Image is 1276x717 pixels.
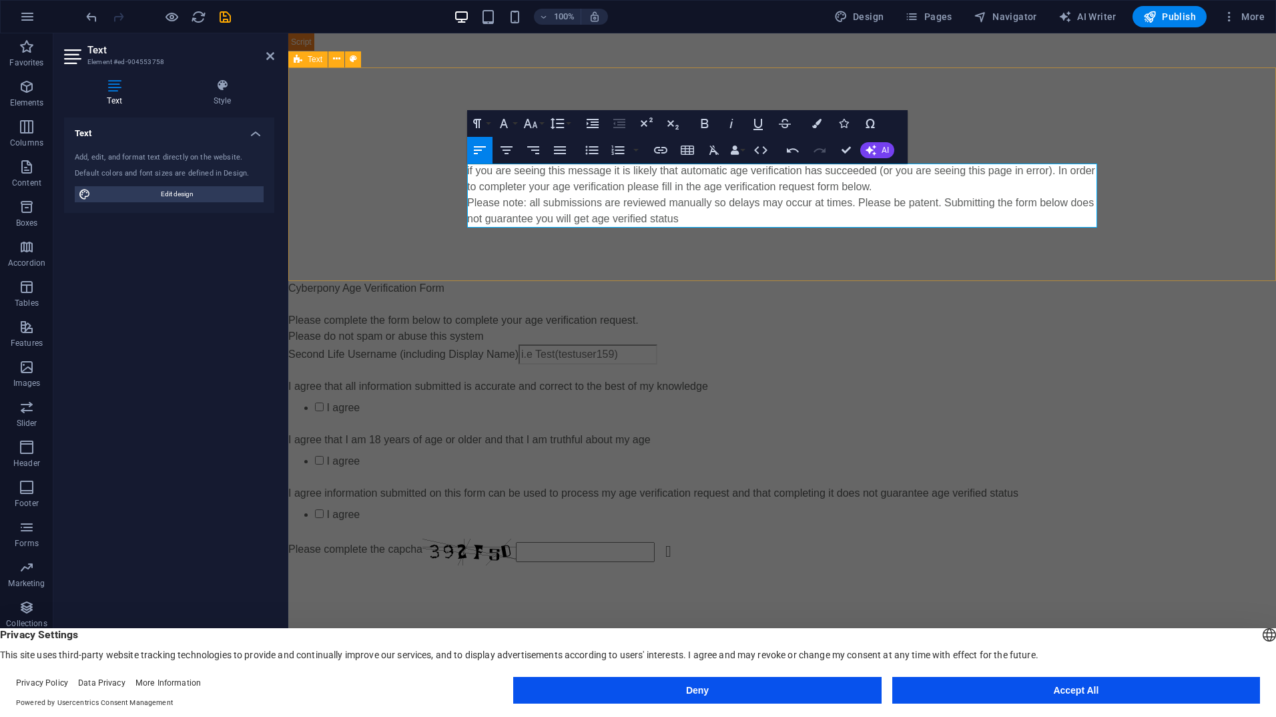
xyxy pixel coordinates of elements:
button: reload [190,9,206,25]
button: Colors [804,110,830,137]
button: Icons [831,110,856,137]
button: Align Justify [547,137,573,164]
button: Edit design [75,186,264,202]
span: Navigator [974,10,1037,23]
p: Images [13,378,41,389]
i: Undo: Change label (Ctrl+Z) [84,9,99,25]
p: Columns [10,138,43,148]
button: AI Writer [1053,6,1122,27]
p: Accordion [8,258,45,268]
button: Pages [900,6,957,27]
p: Footer [15,498,39,509]
button: Italic (Ctrl+I) [719,110,744,137]
button: Special Characters [858,110,883,137]
p: Tables [15,298,39,308]
button: Navigator [968,6,1042,27]
button: Bold (Ctrl+B) [692,110,717,137]
button: Paragraph Format [467,110,493,137]
button: Ordered List [631,137,641,164]
p: Header [13,458,40,469]
button: Strikethrough [772,110,797,137]
button: Confirm (Ctrl+⏎) [834,137,859,164]
button: Click here to leave preview mode and continue editing [164,9,180,25]
button: Redo (Ctrl+Shift+Z) [807,137,832,164]
h4: Style [170,79,274,107]
p: Elements [10,97,44,108]
button: Insert Link [648,137,673,164]
p: Boxes [16,218,38,228]
span: AI Writer [1058,10,1116,23]
h6: 100% [554,9,575,25]
span: Design [834,10,884,23]
button: Undo (Ctrl+Z) [780,137,806,164]
i: On resize automatically adjust zoom level to fit chosen device. [589,11,601,23]
p: Slider [17,418,37,429]
button: Align Right [521,137,546,164]
span: Edit design [95,186,260,202]
h4: Text [64,117,274,142]
p: Please note: all submissions are reviewed manually so delays may occur at times. Please be patent... [179,162,809,194]
button: Decrease Indent [607,110,632,137]
p: Favorites [9,57,43,68]
span: More [1223,10,1265,23]
button: undo [83,9,99,25]
button: More [1217,6,1270,27]
button: Design [829,6,890,27]
button: Ordered List [605,137,631,164]
button: Unordered List [579,137,605,164]
button: Clear Formatting [701,137,727,164]
button: Superscript [633,110,659,137]
span: Text [308,55,322,63]
button: Increase Indent [580,110,605,137]
button: Data Bindings [728,137,747,164]
p: Forms [15,538,39,549]
i: Save (Ctrl+S) [218,9,233,25]
h2: Text [87,44,274,56]
button: Font Family [494,110,519,137]
div: Add, edit, and format text directly on the website. [75,152,264,164]
button: Underline (Ctrl+U) [745,110,771,137]
button: 100% [534,9,581,25]
button: AI [860,142,894,158]
p: Collections [6,618,47,629]
button: Align Center [494,137,519,164]
h4: Text [64,79,170,107]
p: Features [11,338,43,348]
span: Publish [1143,10,1196,23]
button: HTML [748,137,773,164]
button: Font Size [521,110,546,137]
p: Content [12,178,41,188]
button: Subscript [660,110,685,137]
button: save [217,9,233,25]
button: Align Left [467,137,493,164]
p: ​if you are seeing this message it is likely that automatic age verification has succeeded (or yo... [179,130,809,162]
p: Marketing [8,578,45,589]
button: Line Height [547,110,573,137]
button: Insert Table [675,137,700,164]
div: Design (Ctrl+Alt+Y) [829,6,890,27]
span: AI [882,146,889,154]
span: Pages [905,10,952,23]
button: Publish [1133,6,1207,27]
h3: Element #ed-904553758 [87,56,248,68]
i: Reload page [191,9,206,25]
div: Default colors and font sizes are defined in Design. [75,168,264,180]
